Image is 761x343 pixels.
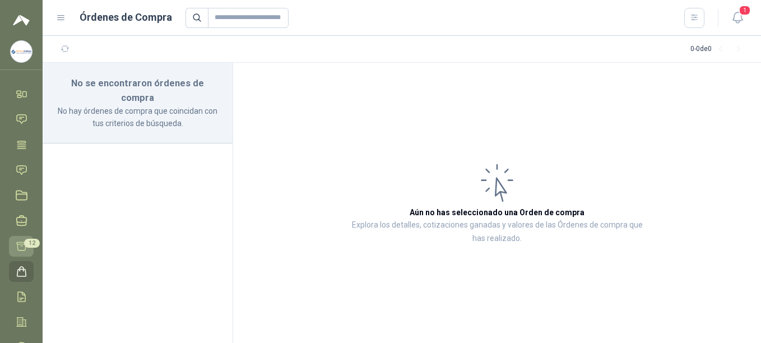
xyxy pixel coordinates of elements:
[56,76,219,105] h3: No se encontraron órdenes de compra
[410,206,584,219] h3: Aún no has seleccionado una Orden de compra
[80,10,172,25] h1: Órdenes de Compra
[727,8,748,28] button: 1
[11,41,32,62] img: Company Logo
[345,219,649,245] p: Explora los detalles, cotizaciones ganadas y valores de las Órdenes de compra que has realizado.
[9,236,34,257] a: 12
[24,239,40,248] span: 12
[690,40,748,58] div: 0 - 0 de 0
[56,105,219,129] p: No hay órdenes de compra que coincidan con tus criterios de búsqueda.
[13,13,30,27] img: Logo peakr
[739,5,751,16] span: 1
